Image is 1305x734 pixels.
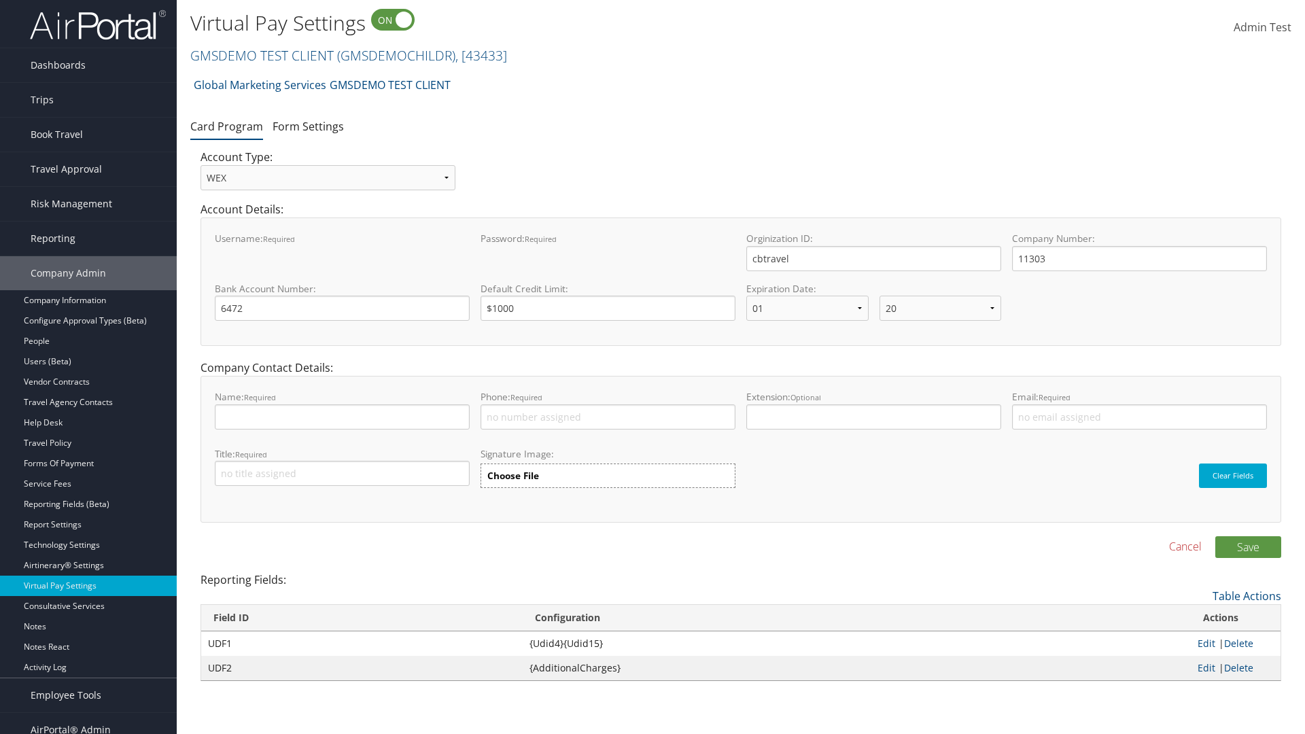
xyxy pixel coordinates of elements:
[746,390,1001,429] label: Extension:
[1012,232,1267,270] label: Company Number:
[1039,392,1071,402] small: Required
[31,118,83,152] span: Book Travel
[1198,637,1215,650] a: Edit
[190,119,263,134] a: Card Program
[215,282,470,321] label: Bank Account Number:
[337,46,455,65] span: ( GMSDEMOCHILDR )
[201,631,523,656] td: UDF1
[1012,404,1267,430] input: Email:Required
[510,392,542,402] small: Required
[1224,661,1253,674] a: Delete
[273,119,344,134] a: Form Settings
[201,656,523,680] td: UDF2
[523,656,1191,680] td: {AdditionalCharges}
[746,404,1001,430] input: Extension:Optional
[481,447,735,464] label: Signature Image:
[1191,631,1281,656] td: |
[215,232,470,270] label: Username:
[31,48,86,82] span: Dashboards
[31,222,75,256] span: Reporting
[190,9,924,37] h1: Virtual Pay Settings
[746,246,1001,271] input: Orginization ID:
[481,282,735,321] label: Default Credit Limit:
[481,390,735,429] label: Phone:
[263,234,295,244] small: required
[190,46,507,65] a: GMSDEMO TEST CLIENT
[1199,464,1267,488] button: Clear Fields
[1213,589,1281,604] a: Table Actions
[1169,538,1202,555] a: Cancel
[1191,605,1281,631] th: Actions
[31,152,102,186] span: Travel Approval
[215,296,470,321] input: Bank Account Number:
[1012,246,1267,271] input: Company Number:
[523,605,1191,631] th: Configuration: activate to sort column ascending
[880,296,1002,321] select: Expiration Date:
[1234,7,1291,49] a: Admin Test
[31,256,106,290] span: Company Admin
[31,83,54,117] span: Trips
[31,678,101,712] span: Employee Tools
[31,187,112,221] span: Risk Management
[481,404,735,430] input: Phone:Required
[190,360,1291,536] div: Company Contact Details:
[1224,637,1253,650] a: Delete
[523,631,1191,656] td: {Udid4}{Udid15}
[525,234,557,244] small: required
[190,572,1291,681] div: Reporting Fields:
[481,464,735,488] label: Choose File
[215,404,470,430] input: Name:Required
[481,232,735,270] label: Password:
[1191,656,1281,680] td: |
[1215,536,1281,558] button: Save
[330,71,451,99] a: GMSDEMO TEST CLIENT
[790,392,821,402] small: Optional
[190,149,466,201] div: Account Type:
[746,232,1001,270] label: Orginization ID:
[194,71,326,99] a: Global Marketing Services
[215,390,470,429] label: Name:
[30,9,166,41] img: airportal-logo.png
[481,296,735,321] input: Default Credit Limit:
[190,201,1291,360] div: Account Details:
[215,447,470,486] label: Title:
[1198,661,1215,674] a: Edit
[201,605,523,631] th: Field ID: activate to sort column descending
[215,461,470,486] input: Title:Required
[1234,20,1291,35] span: Admin Test
[1012,390,1267,429] label: Email:
[244,392,276,402] small: Required
[746,296,869,321] select: Expiration Date:
[746,282,1001,332] label: Expiration Date:
[235,449,267,459] small: Required
[455,46,507,65] span: , [ 43433 ]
